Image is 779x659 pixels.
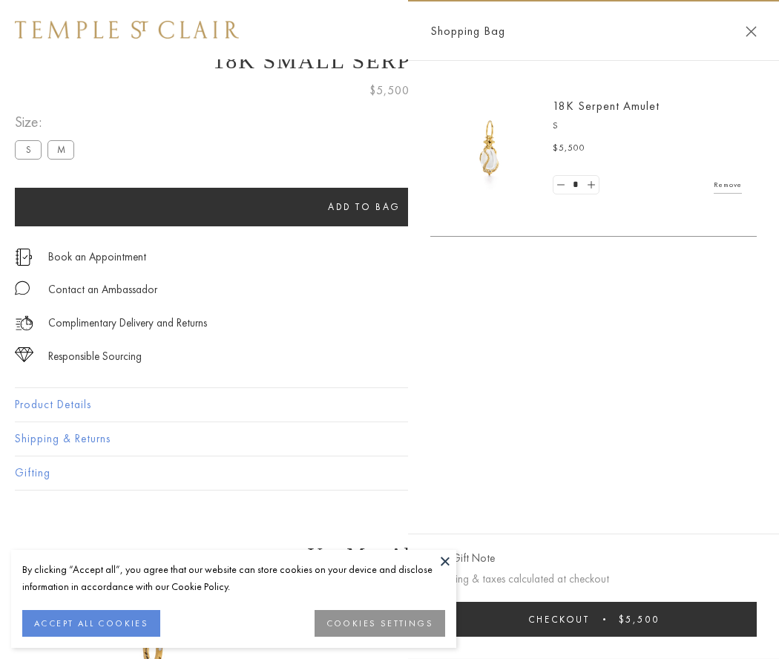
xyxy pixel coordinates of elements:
h3: You May Also Like [37,543,742,567]
span: Checkout [528,613,590,626]
button: Add Gift Note [430,549,495,568]
span: $5,500 [619,613,660,626]
span: Shopping Bag [430,22,505,41]
a: 18K Serpent Amulet [553,98,660,114]
div: Contact an Ambassador [48,281,157,299]
span: $5,500 [369,81,410,100]
img: icon_delivery.svg [15,314,33,332]
img: icon_sourcing.svg [15,347,33,362]
img: MessageIcon-01_2.svg [15,281,30,295]
img: Temple St. Clair [15,21,239,39]
button: Gifting [15,456,764,490]
button: Checkout $5,500 [430,602,757,637]
a: Set quantity to 0 [553,176,568,194]
p: S [553,119,742,134]
img: P51836-E11SERPPV [445,104,534,193]
div: Responsible Sourcing [48,347,142,366]
button: Close Shopping Bag [746,26,757,37]
p: Shipping & taxes calculated at checkout [430,570,757,588]
span: Add to bag [328,200,401,213]
p: Complimentary Delivery and Returns [48,314,207,332]
button: Add to bag [15,188,714,226]
button: Shipping & Returns [15,422,764,456]
button: COOKIES SETTINGS [315,610,445,637]
div: By clicking “Accept all”, you agree that our website can store cookies on your device and disclos... [22,561,445,595]
a: Remove [714,177,742,193]
span: Size: [15,110,80,134]
span: $5,500 [553,141,585,156]
button: ACCEPT ALL COOKIES [22,610,160,637]
button: Product Details [15,388,764,422]
img: icon_appointment.svg [15,249,33,266]
h1: 18K Small Serpent Amulet [15,48,764,73]
a: Book an Appointment [48,249,146,265]
label: M [47,140,74,159]
label: S [15,140,42,159]
a: Set quantity to 2 [583,176,598,194]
